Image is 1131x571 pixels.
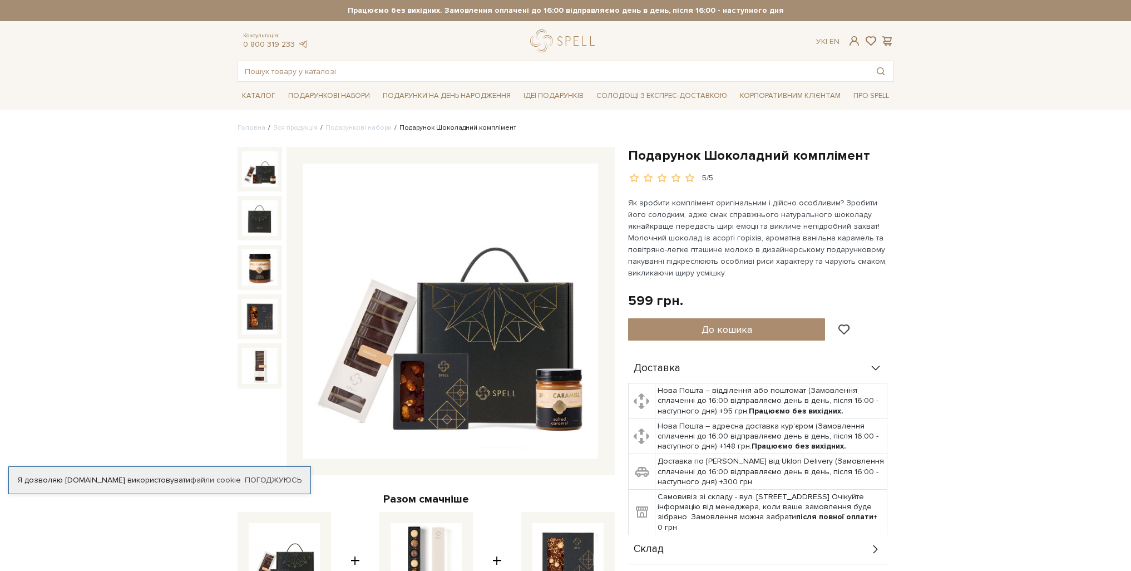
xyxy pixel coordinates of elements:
[816,37,839,47] div: Ук
[868,61,893,81] button: Пошук товару у каталозі
[238,6,894,16] strong: Працюємо без вихідних. Замовлення оплачені до 16:00 відправляємо день в день, після 16:00 - насту...
[634,544,664,554] span: Склад
[242,348,278,383] img: Подарунок Шоколадний комплімент
[273,124,318,132] a: Вся продукція
[655,383,887,419] td: Нова Пошта – відділення або поштомат (Замовлення сплаченні до 16:00 відправляємо день в день, піс...
[849,87,893,105] a: Про Spell
[242,299,278,334] img: Подарунок Шоколадний комплімент
[655,454,887,490] td: Доставка по [PERSON_NAME] від Uklon Delivery (Замовлення сплаченні до 16:00 відправляємо день в д...
[242,200,278,236] img: Подарунок Шоколадний комплімент
[190,475,241,485] a: файли cookie
[628,197,889,279] p: Як зробити комплімент оригінальним і дійсно особливим? Зробити його солодким, адже смак справжньо...
[298,40,309,49] a: telegram
[392,123,516,133] li: Подарунок Шоколадний комплімент
[628,147,894,164] h1: Подарунок Шоколадний комплімент
[9,475,310,485] div: Я дозволяю [DOMAIN_NAME] використовувати
[245,475,302,485] a: Погоджуюсь
[752,441,846,451] b: Працюємо без вихідних.
[796,512,873,521] b: після повної оплати
[242,151,278,187] img: Подарунок Шоколадний комплімент
[243,32,309,40] span: Консультація:
[243,40,295,49] a: 0 800 319 233
[530,29,600,52] a: logo
[284,87,374,105] a: Подарункові набори
[628,292,683,309] div: 599 грн.
[655,419,887,454] td: Нова Пошта – адресна доставка кур'єром (Замовлення сплаченні до 16:00 відправляємо день в день, п...
[238,492,615,506] div: Разом смачніше
[592,86,732,105] a: Солодощі з експрес-доставкою
[242,249,278,285] img: Подарунок Шоколадний комплімент
[749,406,843,416] b: Працюємо без вихідних.
[238,124,265,132] a: Головна
[735,87,845,105] a: Корпоративним клієнтам
[378,87,515,105] a: Подарунки на День народження
[238,87,280,105] a: Каталог
[829,37,839,46] a: En
[634,363,680,373] span: Доставка
[628,318,826,341] button: До кошика
[702,323,752,336] span: До кошика
[826,37,827,46] span: |
[238,61,868,81] input: Пошук товару у каталозі
[519,87,588,105] a: Ідеї подарунків
[303,164,598,459] img: Подарунок Шоколадний комплімент
[655,490,887,535] td: Самовивіз зі складу - вул. [STREET_ADDRESS] Очікуйте інформацію від менеджера, коли ваше замовлен...
[702,173,713,184] div: 5/5
[325,124,392,132] a: Подарункові набори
